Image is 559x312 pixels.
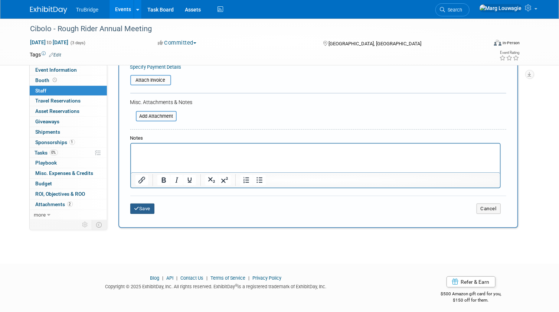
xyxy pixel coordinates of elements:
[413,297,529,303] div: $150 off for them.
[252,275,281,281] a: Privacy Policy
[130,135,501,142] div: Notes
[30,127,107,137] a: Shipments
[479,4,522,12] img: Marg Louwagie
[180,275,203,281] a: Contact Us
[36,108,80,114] span: Asset Reservations
[30,39,69,46] span: [DATE] [DATE]
[30,75,107,85] a: Booth
[36,170,94,176] span: Misc. Expenses & Credits
[155,39,199,47] button: Committed
[235,283,238,287] sup: ®
[30,137,107,147] a: Sponsorships1
[36,201,73,207] span: Attachments
[36,129,61,135] span: Shipments
[447,276,496,287] a: Refer & Earn
[477,204,501,214] button: Cancel
[30,86,107,96] a: Staff
[92,220,107,230] td: Toggle Event Tabs
[210,275,245,281] a: Terms of Service
[70,40,86,45] span: (3 days)
[166,275,173,281] a: API
[218,175,231,185] button: Superscript
[46,39,53,45] span: to
[160,275,165,281] span: |
[34,212,46,218] span: more
[36,191,85,197] span: ROI, Objectives & ROO
[30,6,67,14] img: ExhibitDay
[49,52,62,58] a: Edit
[253,175,265,185] button: Bullet list
[52,77,59,83] span: Booth not reserved yet
[170,175,183,185] button: Italic
[240,175,252,185] button: Numbered list
[30,158,107,168] a: Playbook
[130,204,155,214] button: Save
[30,210,107,220] a: more
[36,160,57,166] span: Playbook
[69,139,75,145] span: 1
[30,148,107,158] a: Tasks0%
[500,51,520,55] div: Event Rating
[131,144,500,172] iframe: Rich Text Area
[413,286,529,303] div: $500 Amazon gift card for you,
[30,282,402,290] div: Copyright © 2025 ExhibitDay, Inc. All rights reserved. ExhibitDay is a registered trademark of Ex...
[30,106,107,116] a: Asset Reservations
[205,175,218,185] button: Subscript
[36,77,59,83] span: Booth
[445,7,462,13] span: Search
[246,275,251,281] span: |
[494,40,501,46] img: Format-Inperson.png
[35,150,58,156] span: Tasks
[30,189,107,199] a: ROI, Objectives & ROO
[150,275,159,281] a: Blog
[36,118,60,124] span: Giveaways
[36,67,77,73] span: Event Information
[36,88,47,94] span: Staff
[135,175,148,185] button: Insert/edit link
[30,117,107,127] a: Giveaways
[130,64,182,70] a: Specify Payment Details
[30,51,62,58] td: Tags
[503,40,520,46] div: In-Person
[205,275,209,281] span: |
[30,179,107,189] a: Budget
[183,175,196,185] button: Underline
[30,199,107,209] a: Attachments2
[328,41,421,46] span: [GEOGRAPHIC_DATA], [GEOGRAPHIC_DATA]
[36,98,81,104] span: Travel Reservations
[30,65,107,75] a: Event Information
[174,275,179,281] span: |
[76,7,99,13] span: TruBridge
[30,96,107,106] a: Travel Reservations
[50,150,58,155] span: 0%
[448,39,520,50] div: Event Format
[130,98,506,106] div: Misc. Attachments & Notes
[79,220,92,230] td: Personalize Event Tab Strip
[157,175,170,185] button: Bold
[36,181,52,186] span: Budget
[67,201,73,207] span: 2
[28,22,478,36] div: Cibolo - Rough Rider Annual Meeting
[435,3,470,16] a: Search
[30,168,107,178] a: Misc. Expenses & Credits
[36,139,75,145] span: Sponsorships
